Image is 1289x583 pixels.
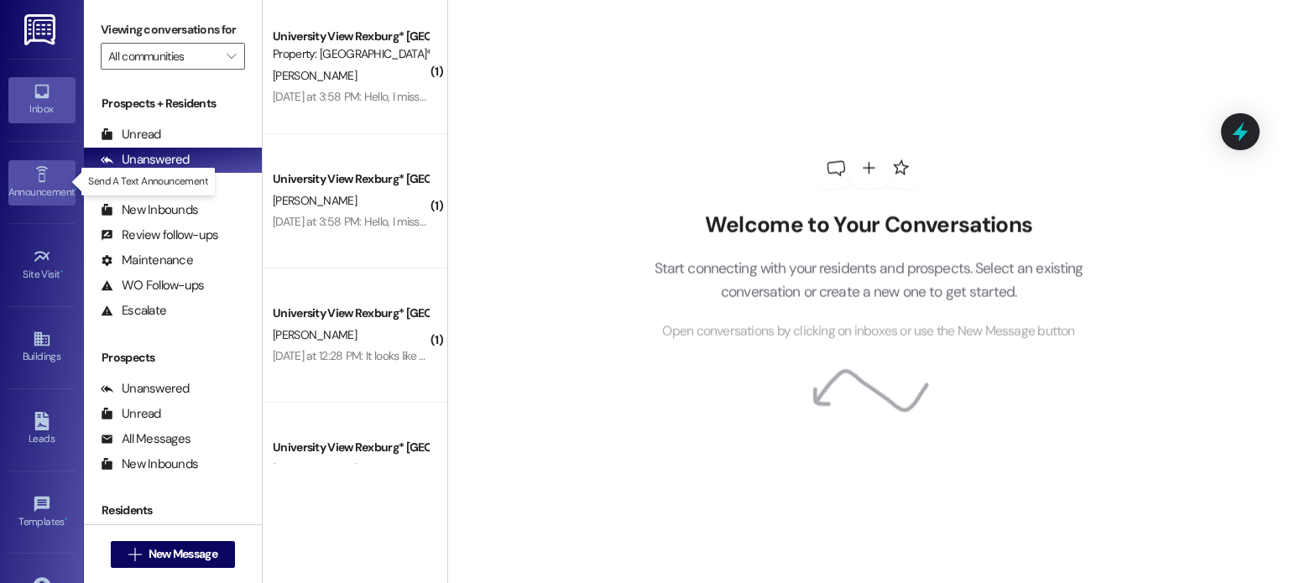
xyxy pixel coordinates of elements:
[8,242,76,288] a: Site Visit •
[75,184,77,195] span: •
[101,252,193,269] div: Maintenance
[273,439,428,456] div: University View Rexburg* [GEOGRAPHIC_DATA]
[273,193,357,208] span: [PERSON_NAME]
[101,405,161,423] div: Unread
[84,349,262,367] div: Prospects
[8,325,76,370] a: Buildings
[101,277,204,294] div: WO Follow-ups
[65,513,67,525] span: •
[273,68,357,83] span: [PERSON_NAME]
[273,327,357,342] span: [PERSON_NAME]
[149,545,217,563] span: New Message
[227,49,236,63] i: 
[273,89,1200,104] div: [DATE] at 3:58 PM: Hello, I missed the key drop off [DATE] so I just dropped it through the mail ...
[8,407,76,452] a: Leads
[60,266,63,278] span: •
[273,348,778,363] div: [DATE] at 12:28 PM: It looks like my roommates aren't responding! Is it possible for me to get th...
[273,305,428,322] div: University View Rexburg* [GEOGRAPHIC_DATA]
[84,502,262,519] div: Residents
[101,380,190,398] div: Unanswered
[101,151,190,169] div: Unanswered
[101,430,190,448] div: All Messages
[8,490,76,535] a: Templates •
[273,28,428,45] div: University View Rexburg* [GEOGRAPHIC_DATA]
[273,214,1200,229] div: [DATE] at 3:58 PM: Hello, I missed the key drop off [DATE] so I just dropped it through the mail ...
[101,201,198,219] div: New Inbounds
[101,302,166,320] div: Escalate
[629,256,1109,304] p: Start connecting with your residents and prospects. Select an existing conversation or create a n...
[8,77,76,122] a: Inbox
[24,14,59,45] img: ResiDesk Logo
[101,17,245,43] label: Viewing conversations for
[111,541,235,568] button: New Message
[128,548,141,561] i: 
[84,95,262,112] div: Prospects + Residents
[101,226,218,244] div: Review follow-ups
[662,321,1074,342] span: Open conversations by clicking on inboxes or use the New Message button
[101,126,161,143] div: Unread
[108,43,218,70] input: All communities
[629,212,1109,238] h2: Welcome to Your Conversations
[273,461,357,476] span: [PERSON_NAME]
[101,455,198,473] div: New Inbounds
[88,174,208,189] p: Send A Text Announcement
[273,45,428,63] div: Property: [GEOGRAPHIC_DATA]*
[273,170,428,188] div: University View Rexburg* [GEOGRAPHIC_DATA]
